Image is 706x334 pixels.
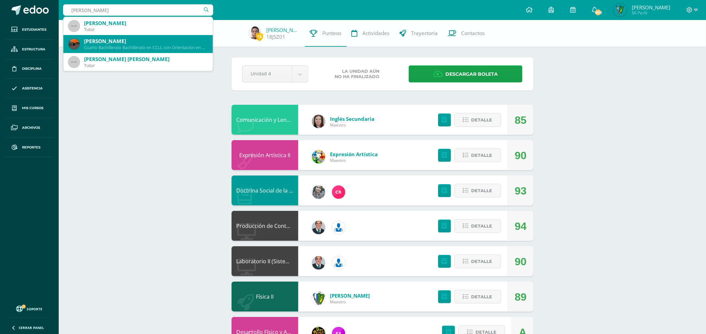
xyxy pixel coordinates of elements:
[237,187,347,194] a: Doctrina Social de la [DEMOGRAPHIC_DATA]
[5,40,53,59] a: Estructura
[471,149,492,161] span: Detalle
[312,115,325,128] img: 8af0450cf43d44e38c4a1497329761f3.png
[312,256,325,270] img: 2306758994b507d40baaa54be1d4aa7e.png
[232,211,298,241] div: Producción de Contenidos Digitales
[515,176,527,206] div: 93
[471,185,492,197] span: Detalle
[515,211,527,241] div: 94
[267,33,286,40] a: 18JSZ01
[5,79,53,98] a: Asistencia
[256,32,263,41] span: 15
[248,26,262,39] img: 1936f5ee1c3b59d03e813475f50272e6.png
[445,66,498,82] span: Descargar boleta
[5,98,53,118] a: Mis cursos
[330,115,375,122] a: Inglés Secundaria
[443,20,490,47] a: Contactos
[84,20,208,27] div: [PERSON_NAME]
[239,151,290,159] a: Expresión Artística II
[330,151,378,157] a: Expresión Artística
[454,290,501,304] button: Detalle
[243,66,308,82] a: Unidad 4
[411,30,438,37] span: Trayectoria
[63,4,213,16] input: Busca un usuario...
[312,186,325,199] img: cba4c69ace659ae4cf02a5761d9a2473.png
[595,9,602,16] span: 802
[69,21,79,31] img: 45x45
[332,186,345,199] img: 866c3f3dc5f3efb798120d7ad13644d9.png
[471,291,492,303] span: Detalle
[84,63,208,68] div: Tutor
[330,157,378,163] span: Maestro
[84,56,208,63] div: [PERSON_NAME] [PERSON_NAME]
[5,118,53,138] a: Archivos
[395,20,443,47] a: Trayectoria
[5,138,53,157] a: Reportes
[251,66,284,81] span: Unidad 4
[5,59,53,79] a: Disciplina
[330,299,370,305] span: Maestro
[515,105,527,135] div: 85
[256,293,274,300] a: Física II
[312,221,325,234] img: 2306758994b507d40baaa54be1d4aa7e.png
[312,150,325,163] img: 159e24a6ecedfdf8f489544946a573f0.png
[232,140,298,170] div: Expresión Artística II
[22,66,42,71] span: Disciplina
[69,39,79,49] img: 7e643c641857ff4ca4160aa89c3e4623.png
[22,105,43,111] span: Mis cursos
[471,114,492,126] span: Detalle
[330,122,375,128] span: Maestro
[632,10,670,16] span: Mi Perfil
[454,184,501,198] button: Detalle
[237,222,327,230] a: Producción de Contenidos Digitales
[22,86,43,91] span: Asistencia
[454,113,501,127] button: Detalle
[232,105,298,135] div: Comunicación y Lenguaje L3 Inglés
[632,4,670,11] span: [PERSON_NAME]
[237,258,349,265] a: Laboratorio II (Sistema Operativo Macintoch)
[312,292,325,305] img: d7d6d148f6dec277cbaab50fee73caa7.png
[27,307,43,311] span: Soporte
[515,140,527,171] div: 90
[22,47,45,52] span: Estructura
[323,30,342,37] span: Punteos
[330,292,370,299] a: [PERSON_NAME]
[461,30,485,37] span: Contactos
[267,27,300,33] a: [PERSON_NAME]
[5,20,53,40] a: Estudiantes
[515,247,527,277] div: 90
[232,246,298,276] div: Laboratorio II (Sistema Operativo Macintoch)
[84,27,208,32] div: Tutor
[332,221,345,234] img: 6ed6846fa57649245178fca9fc9a58dd.png
[8,304,51,313] a: Soporte
[471,220,492,232] span: Detalle
[232,176,298,206] div: Doctrina Social de la Iglesia
[614,3,627,17] img: 1b281a8218983e455f0ded11b96ffc56.png
[454,148,501,162] button: Detalle
[471,255,492,268] span: Detalle
[454,219,501,233] button: Detalle
[22,125,40,130] span: Archivos
[84,38,208,45] div: [PERSON_NAME]
[347,20,395,47] a: Actividades
[409,65,522,82] a: Descargar boleta
[363,30,390,37] span: Actividades
[22,145,40,150] span: Reportes
[69,57,79,67] img: 45x45
[84,45,208,50] div: Cuarto Bachillerato Bachillerato en CCLL con Orientación en Diseño Gráfico 2016000189
[232,282,298,312] div: Física II
[237,116,324,123] a: Comunicación y Lenguaje L3 Inglés
[22,27,46,32] span: Estudiantes
[332,256,345,270] img: 6ed6846fa57649245178fca9fc9a58dd.png
[19,325,44,330] span: Cerrar panel
[305,20,347,47] a: Punteos
[454,255,501,268] button: Detalle
[335,69,380,79] span: La unidad aún no ha finalizado
[515,282,527,312] div: 89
